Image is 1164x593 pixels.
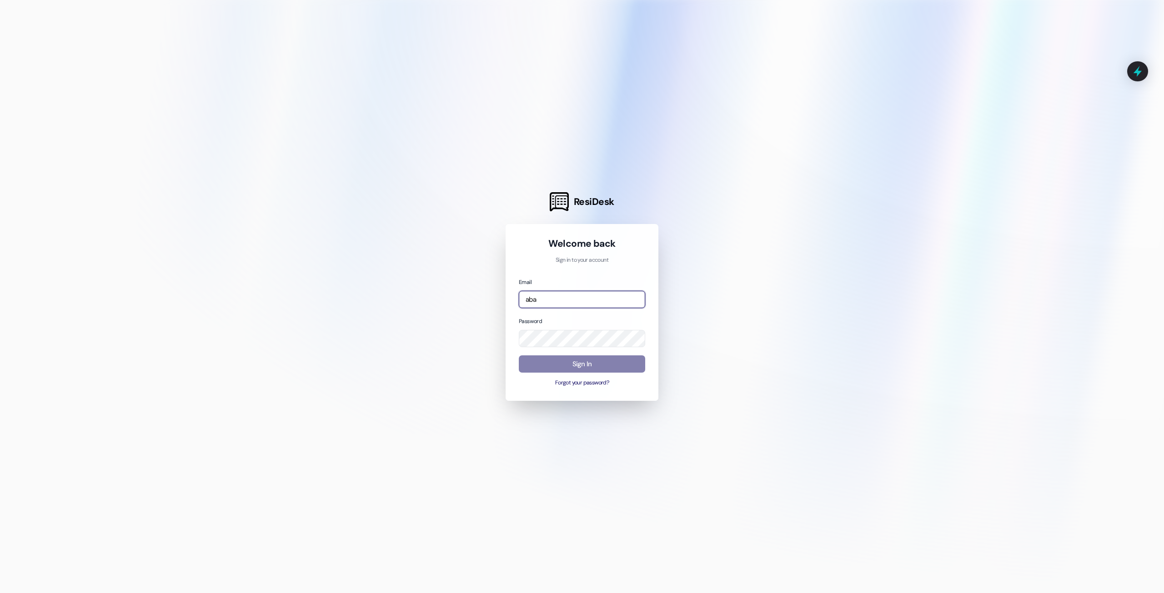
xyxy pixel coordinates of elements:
h1: Welcome back [519,237,645,250]
label: Email [519,279,532,286]
button: Forgot your password? [519,379,645,387]
img: ResiDesk Logo [550,192,569,211]
span: ResiDesk [574,195,614,208]
label: Password [519,318,542,325]
button: Sign In [519,355,645,373]
p: Sign in to your account [519,256,645,264]
input: name@example.com [519,291,645,309]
